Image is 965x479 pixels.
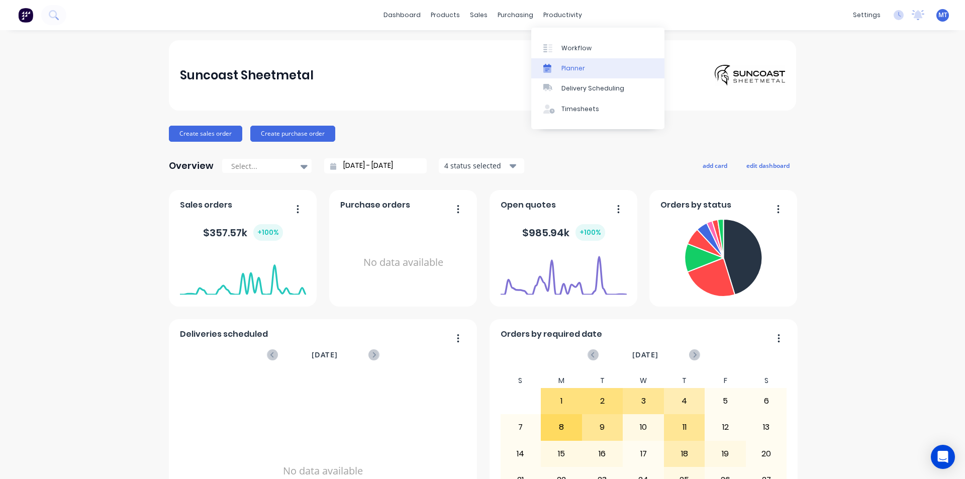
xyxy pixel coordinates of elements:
[531,78,664,99] a: Delivery Scheduling
[426,8,465,23] div: products
[705,389,745,414] div: 5
[340,215,466,310] div: No data available
[583,415,623,440] div: 9
[531,38,664,58] a: Workflow
[664,373,705,388] div: T
[340,199,410,211] span: Purchase orders
[660,199,731,211] span: Orders by status
[938,11,947,20] span: MT
[740,159,796,172] button: edit dashboard
[18,8,33,23] img: Factory
[623,389,663,414] div: 3
[169,126,242,142] button: Create sales order
[541,373,582,388] div: M
[531,58,664,78] a: Planner
[848,8,886,23] div: settings
[696,159,734,172] button: add card
[623,415,663,440] div: 10
[575,224,605,241] div: + 100 %
[500,373,541,388] div: S
[439,158,524,173] button: 4 status selected
[664,441,705,466] div: 18
[746,415,787,440] div: 13
[531,99,664,119] a: Timesheets
[493,8,538,23] div: purchasing
[522,224,605,241] div: $ 985.94k
[465,8,493,23] div: sales
[444,160,508,171] div: 4 status selected
[664,389,705,414] div: 4
[746,373,787,388] div: S
[931,445,955,469] div: Open Intercom Messenger
[378,8,426,23] a: dashboard
[501,199,556,211] span: Open quotes
[169,156,214,176] div: Overview
[705,441,745,466] div: 19
[561,64,585,73] div: Planner
[250,126,335,142] button: Create purchase order
[561,84,624,93] div: Delivery Scheduling
[705,373,746,388] div: F
[583,389,623,414] div: 2
[715,65,785,86] img: Suncoast Sheetmetal
[538,8,587,23] div: productivity
[746,441,787,466] div: 20
[180,65,314,85] div: Suncoast Sheetmetal
[312,349,338,360] span: [DATE]
[664,415,705,440] div: 11
[746,389,787,414] div: 6
[561,105,599,114] div: Timesheets
[705,415,745,440] div: 12
[623,441,663,466] div: 17
[203,224,283,241] div: $ 357.57k
[632,349,658,360] span: [DATE]
[180,199,232,211] span: Sales orders
[541,389,582,414] div: 1
[561,44,592,53] div: Workflow
[501,441,541,466] div: 14
[623,373,664,388] div: W
[582,373,623,388] div: T
[541,415,582,440] div: 8
[253,224,283,241] div: + 100 %
[583,441,623,466] div: 16
[501,415,541,440] div: 7
[541,441,582,466] div: 15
